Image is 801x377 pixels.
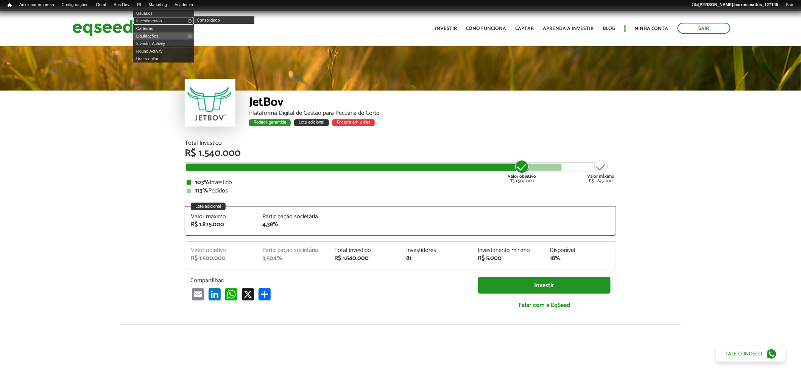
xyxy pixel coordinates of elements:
a: Aprenda a investir [543,26,594,31]
a: Como funciona [466,26,506,31]
div: R$ 1.875.000 [587,159,615,183]
div: Participação societária [263,214,323,220]
strong: 103% [195,177,210,188]
div: 4,38% [263,222,323,228]
a: Início [4,2,16,9]
div: Rodada garantida [249,119,291,126]
a: Blog [603,26,616,31]
img: EqSeed [72,18,133,38]
a: Compartilhar [257,288,272,300]
a: RI [133,2,145,8]
div: Valor objetivo [191,247,251,253]
a: Falar com a EqSeed [478,297,611,313]
a: Minha conta [635,26,669,31]
div: Lote adicional [191,203,226,210]
div: R$ 1.875.000 [191,222,251,228]
div: Plataforma Digital de Gestão para Pecuária de Corte [249,110,616,116]
a: Sair [678,23,731,34]
div: Participação societária [263,247,323,253]
a: Investir [478,277,611,294]
div: Lote adicional [294,119,329,126]
strong: Valor objetivo [508,173,536,180]
div: Pedidos [187,188,614,194]
div: Investidores [406,247,467,253]
strong: [PERSON_NAME].barros.mattos_127145 [698,2,778,7]
a: Captar [516,26,534,31]
a: WhatsApp [224,288,239,300]
div: 81 [406,255,467,261]
a: Configurações [58,2,92,8]
div: 3,504% [263,255,323,261]
div: R$ 1.540.000 [334,255,395,261]
div: Total Investido [185,140,616,146]
span: Início [8,3,12,8]
div: JetBov [249,96,616,110]
a: Investir [435,26,457,31]
div: Disponível [550,247,610,253]
div: Investimento mínimo [478,247,539,253]
a: LinkedIn [207,288,222,300]
div: Encerra em 3 dias [332,119,375,126]
div: R$ 1.500.000 [191,255,251,261]
div: R$ 1.500.000 [508,159,536,183]
a: Bus Dev [110,2,133,8]
a: Adicionar empresa [16,2,58,8]
strong: Valor máximo [587,173,615,180]
div: Valor máximo [191,214,251,220]
a: Marketing [145,2,171,8]
a: Olá[PERSON_NAME].barros.mattos_127145 [688,2,782,8]
div: 18% [550,255,610,261]
a: Sair [782,2,797,8]
a: Email [190,288,206,300]
div: R$ 1.540.000 [185,149,616,158]
p: Compartilhar: [190,277,467,284]
a: Usuários [133,9,194,17]
div: R$ 5.000 [478,255,539,261]
a: Fale conosco [716,346,786,362]
div: Total investido [334,247,395,253]
strong: 113% [195,186,208,196]
div: Investido [187,180,614,186]
a: X [240,288,256,300]
a: Geral [92,2,110,8]
a: Academia [171,2,197,8]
